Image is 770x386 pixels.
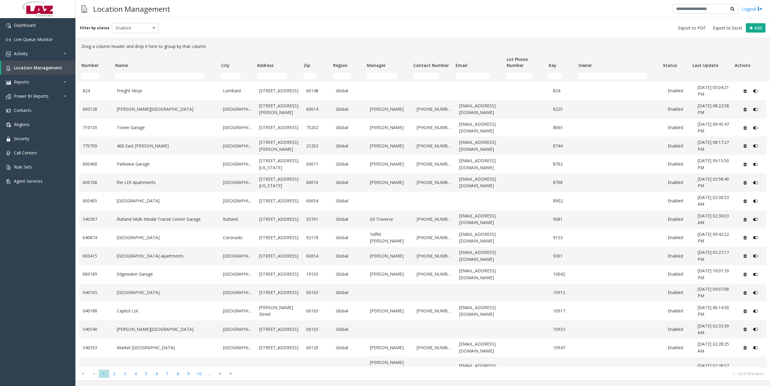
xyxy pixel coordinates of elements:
a: 8902 [553,198,576,204]
span: Security [14,136,29,141]
a: [PHONE_NUMBER] [417,344,452,351]
span: [DATE] 02:30:03 AM [698,213,729,225]
span: Page 8 [173,370,183,378]
a: Global [336,271,363,277]
button: Delete [740,141,750,151]
button: Disable [750,288,761,298]
button: Delete [740,251,750,261]
a: Global [336,216,363,223]
a: 824 [553,87,576,94]
a: [PERSON_NAME] [370,124,409,131]
a: Capitol Lot [117,308,216,314]
a: [PERSON_NAME] [370,344,409,351]
input: Contact Number Filter [413,73,439,79]
button: Disable [750,214,761,224]
a: [PERSON_NAME] (Emergencies Only After Hrs) [370,359,409,379]
a: Enabled [668,344,690,351]
a: [GEOGRAPHIC_DATA] [223,326,252,333]
a: [PERSON_NAME][GEOGRAPHIC_DATA] [117,326,216,333]
a: Rutland [223,216,252,223]
a: Enabled [668,124,690,131]
input: Zip Filter [304,73,317,79]
a: [STREET_ADDRESS] [259,366,299,373]
span: Page 5 [141,370,151,378]
a: [EMAIL_ADDRESS][DOMAIN_NAME] [459,362,503,376]
a: [EMAIL_ADDRESS][DOMAIN_NAME] [459,121,503,134]
span: Name [115,62,128,68]
a: Market [GEOGRAPHIC_DATA] [117,344,216,351]
a: 600415 [83,253,110,259]
a: Enabled [668,87,690,94]
span: [DATE] 02:28:25 AM [698,341,729,353]
a: [DATE] 05:27:17 PM [698,249,733,263]
button: Disable [750,365,761,374]
span: Add [754,25,762,31]
a: Logout [742,6,762,12]
a: 600400 [83,161,110,167]
span: [DATE] 02:33:39 AM [698,323,729,335]
a: [STREET_ADDRESS] [259,124,299,131]
a: 8225 [553,106,576,112]
a: the LEX Apartments [117,179,216,186]
a: 60654 [306,253,329,259]
button: Disable [750,141,761,151]
a: Coronado [223,234,252,241]
a: Yaffet [PERSON_NAME] [370,231,409,245]
a: Global [336,366,363,373]
a: [GEOGRAPHIC_DATA] [223,124,252,131]
a: [PHONE_NUMBER] [417,179,452,186]
button: Delete [740,123,750,132]
img: 'icon' [6,108,11,113]
a: Enabled [668,143,690,149]
span: Address [257,62,274,68]
button: Delete [740,214,750,224]
a: [EMAIL_ADDRESS][DOMAIN_NAME] [459,267,503,281]
span: Page 7 [162,370,173,378]
span: Number [81,62,99,68]
button: Delete [740,160,750,169]
a: [GEOGRAPHIC_DATA] [223,289,252,296]
img: 'icon' [6,37,11,42]
a: 9153 [553,234,576,241]
span: Page 4 [130,370,141,378]
span: Regions [14,122,30,127]
span: [DATE] 10:01:39 PM [698,268,729,280]
a: Lombard [223,87,252,94]
a: 06103 [306,326,329,333]
button: Disable [750,86,761,96]
span: [DATE] 08:22:58 PM [698,103,729,115]
a: [PHONE_NUMBER] [417,253,452,259]
button: Export to Excel [710,24,744,32]
a: [DATE] 09:07:08 PM [698,286,733,299]
a: Global [336,289,363,296]
input: Owner Filter [578,73,646,79]
a: [GEOGRAPHIC_DATA] [117,198,216,204]
a: [GEOGRAPHIC_DATA] [223,106,252,112]
th: Actions [732,52,762,71]
a: Tower Garage [117,124,216,131]
a: Enabled [668,179,690,186]
button: Disable [750,324,761,334]
a: Enabled [668,326,690,333]
img: 'icon' [6,122,11,127]
a: [DATE] 03:30:53 AM [698,194,733,208]
a: Global [336,124,363,131]
input: Name Filter [115,73,205,79]
a: 660189 [83,271,110,277]
input: Address Filter [257,73,287,79]
a: 600128 [83,106,110,112]
a: 824 [83,87,110,94]
a: 06120 [306,344,329,351]
div: Drag a column header and drop it here to group by that column [79,41,766,52]
a: [DATE] 08:17:27 PM [698,139,733,153]
a: [PERSON_NAME] [370,143,409,149]
a: 60616 [306,179,329,186]
span: [DATE] 03:58:40 PM [698,176,729,188]
a: [EMAIL_ADDRESS][DOMAIN_NAME] [459,157,503,171]
button: Disable [750,178,761,188]
a: [PHONE_NUMBER] [417,124,452,131]
span: Lot Phone Number [507,56,528,68]
a: [GEOGRAPHIC_DATA] [223,143,252,149]
span: Dashboard [14,22,36,28]
button: Export to PDF [676,24,708,32]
